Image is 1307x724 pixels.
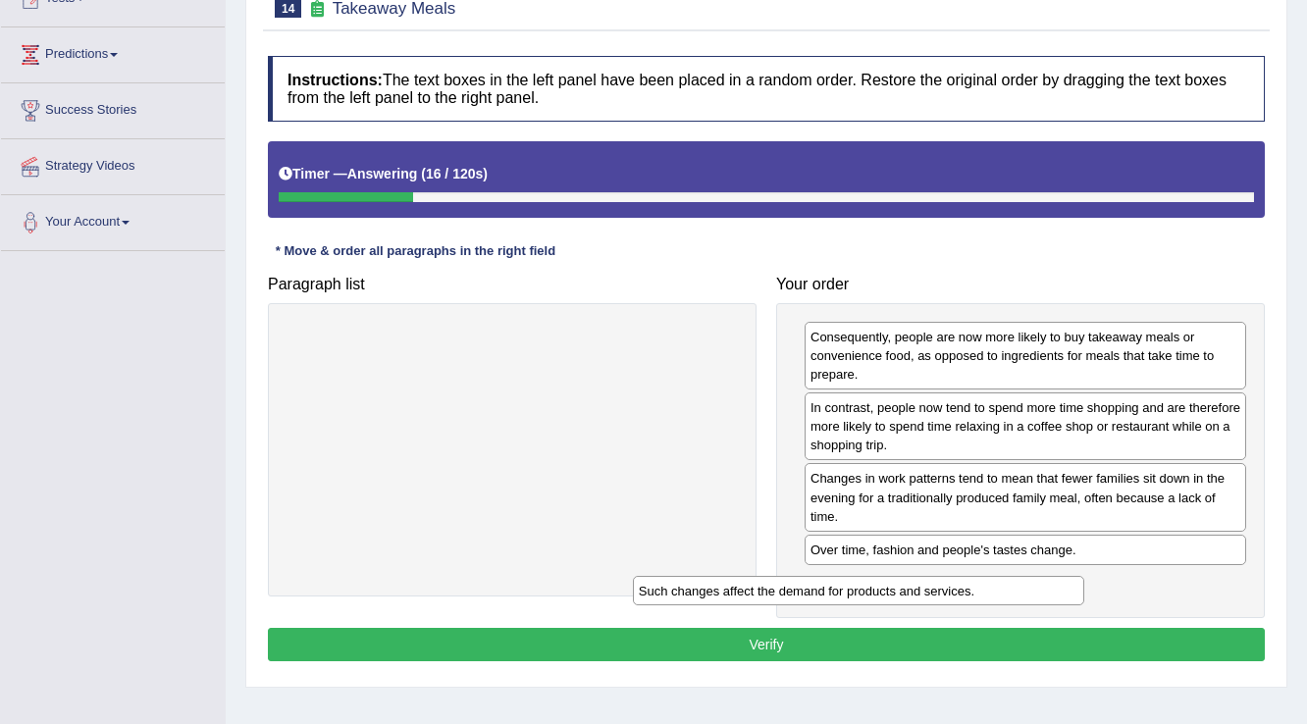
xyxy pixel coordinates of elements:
div: Such changes affect the demand for products and services. [633,576,1085,606]
h4: Paragraph list [268,276,757,293]
b: 16 / 120s [426,166,483,181]
div: * Move & order all paragraphs in the right field [268,242,563,261]
a: Predictions [1,27,225,77]
b: ( [421,166,426,181]
button: Verify [268,628,1265,661]
b: ) [483,166,488,181]
a: Strategy Videos [1,139,225,188]
h5: Timer — [279,167,488,181]
a: Your Account [1,195,225,244]
h4: The text boxes in the left panel have been placed in a random order. Restore the original order b... [268,56,1265,122]
h4: Your order [776,276,1265,293]
div: Consequently, people are now more likely to buy takeaway meals or convenience food, as opposed to... [805,322,1246,389]
div: Over time, fashion and people's tastes change. [805,535,1246,565]
div: In contrast, people now tend to spend more time shopping and are therefore more likely to spend t... [805,392,1246,460]
a: Success Stories [1,83,225,132]
div: Changes in work patterns tend to mean that fewer families sit down in the evening for a tradition... [805,463,1246,531]
b: Instructions: [288,72,383,88]
b: Answering [347,166,418,181]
